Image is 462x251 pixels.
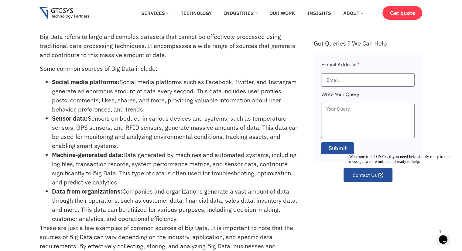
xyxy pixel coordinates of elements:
[39,7,89,20] img: Gtcsys logo
[40,32,300,60] p: Big Data refers to large and complex datasets that cannot be effectively processed using traditio...
[176,6,216,20] a: Technology
[436,227,456,245] iframe: chat widget
[303,6,336,20] a: Insights
[52,187,300,223] li: Companies and organizations generate a vast amount of data through their operations, such as cust...
[382,6,422,20] a: Get quote
[313,40,422,47] div: Got Queries ? We Can Help
[52,150,300,187] li: Data generated by machines and automated systems, including log files, transaction records, syste...
[137,6,173,20] a: Services
[52,114,88,122] strong: Sensor data:
[2,2,104,12] span: Welcome to GTCSYS, if you need help simply reply to this message, we are online and ready to help.
[52,77,300,114] li: Social media platforms such as Facebook, Twitter, and Instagram generate an enormous amount of da...
[321,61,415,158] form: Faq Form
[2,2,112,12] div: Welcome to GTCSYS, if you need help simply reply to this message, we are online and ready to help.
[321,73,415,87] input: Email
[328,144,347,152] span: Submit
[52,151,123,159] strong: Machine-generated data:
[321,61,359,73] label: E-mail Address
[321,142,354,154] button: Submit
[321,91,359,103] label: Write Your Query
[390,10,415,16] span: Get quote
[344,168,392,182] a: Contact Us
[265,6,300,20] a: Our Work
[40,64,300,73] p: Some common sources of Big Data include:
[339,6,368,20] a: About
[347,152,456,224] iframe: chat widget
[52,114,300,150] li: Sensors embedded in various devices and systems, such as temperature sensors, GPS sensors, and RF...
[219,6,262,20] a: Industries
[52,187,122,195] strong: Data from organizations:
[52,78,119,86] strong: Social media platforms:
